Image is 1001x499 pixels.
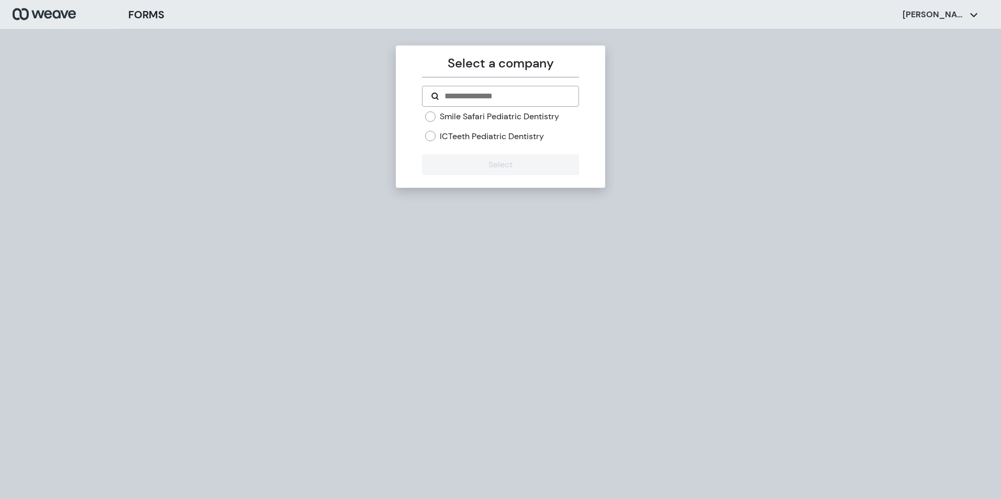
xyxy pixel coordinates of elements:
button: Select [422,154,579,175]
p: Select a company [422,54,579,73]
h3: FORMS [128,7,164,22]
label: Smile Safari Pediatric Dentistry [440,111,559,122]
p: [PERSON_NAME] [903,9,965,20]
label: ICTeeth Pediatric Dentistry [440,131,544,142]
input: Search [443,90,570,103]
